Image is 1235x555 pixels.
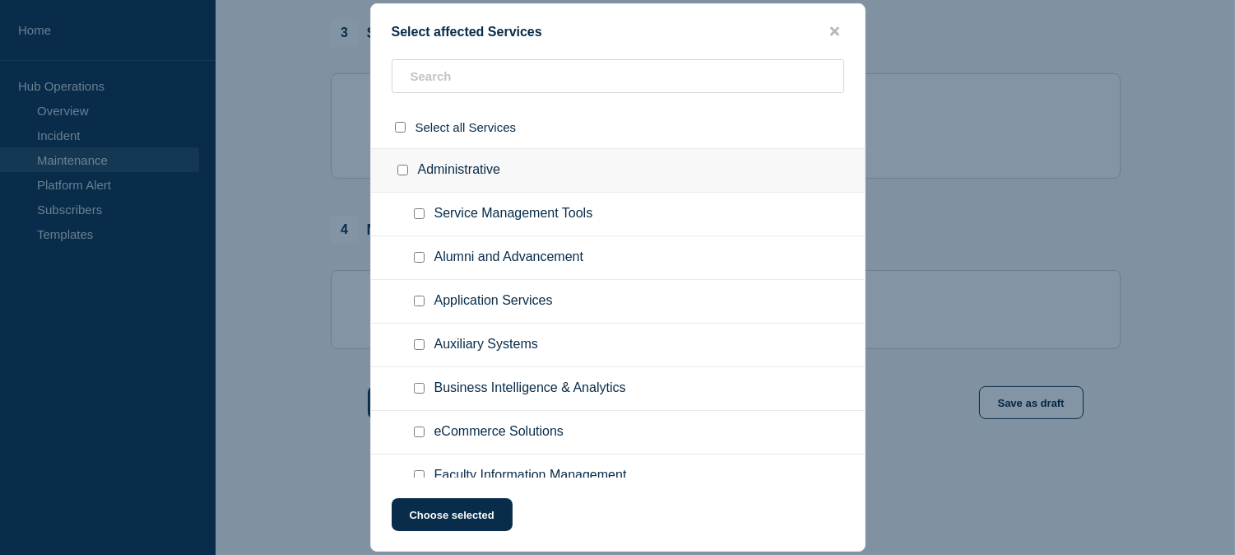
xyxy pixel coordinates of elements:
[434,337,538,353] span: Auxiliary Systems
[434,424,564,441] span: eCommerce Solutions
[397,165,408,175] input: Administrative checkbox
[392,59,844,93] input: Search
[371,24,865,40] div: Select affected Services
[434,206,593,222] span: Service Management Tools
[825,24,844,40] button: close button
[414,252,425,263] input: Alumni and Advancement checkbox
[414,470,425,481] input: Faculty Information Management checkbox
[395,122,406,133] input: select all checkbox
[414,208,425,219] input: Service Management Tools checkbox
[392,498,513,531] button: Choose selected
[434,250,583,266] span: Alumni and Advancement
[414,383,425,394] input: Business Intelligence & Analytics checkbox
[434,293,553,310] span: Application Services
[416,120,517,134] span: Select all Services
[434,380,626,397] span: Business Intelligence & Analytics
[414,339,425,350] input: Auxiliary Systems checkbox
[414,296,425,306] input: Application Services checkbox
[414,427,425,437] input: eCommerce Solutions checkbox
[434,468,627,484] span: Faculty Information Management
[371,148,865,193] div: Administrative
